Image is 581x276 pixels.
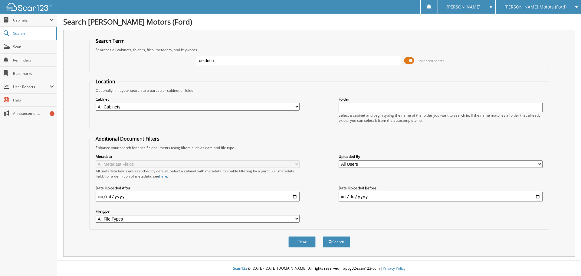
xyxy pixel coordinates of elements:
[96,192,300,201] input: start
[447,5,481,9] span: [PERSON_NAME]
[13,31,53,36] span: Search
[504,5,566,9] span: [PERSON_NAME] Motors (Ford)
[93,47,546,52] div: Searches all cabinets, folders, files, metadata, and keywords
[339,113,543,123] div: Select a cabinet and begin typing the name of the folder you want to search in. If the name match...
[323,236,350,248] button: Search
[50,111,54,116] div: 1
[159,174,167,179] a: here
[339,192,543,201] input: end
[233,266,248,271] span: Scan123
[418,58,445,63] span: Advanced Search
[339,185,543,191] label: Date Uploaded Before
[96,209,300,214] label: File type
[13,98,54,103] span: Help
[13,44,54,49] span: Scan
[96,168,300,179] div: All metadata fields are searched by default. Select a cabinet with metadata to enable filtering b...
[6,3,51,11] img: scan123-logo-white.svg
[13,111,54,116] span: Announcements
[96,97,300,102] label: Cabinet
[13,18,50,23] span: Cabinets
[63,17,575,27] h1: Search [PERSON_NAME] Motors (Ford)
[288,236,316,248] button: Clear
[93,78,118,85] legend: Location
[93,88,546,93] div: Optionally limit your search to a particular cabinet or folder
[93,38,128,44] legend: Search Term
[13,84,50,89] span: User Reports
[96,154,300,159] label: Metadata
[339,154,543,159] label: Uploaded By
[13,58,54,63] span: Reminders
[383,266,405,271] a: Privacy Policy
[93,145,546,150] div: Enhance your search for specific documents using filters such as date and file type.
[339,97,543,102] label: Folder
[96,185,300,191] label: Date Uploaded After
[57,261,581,276] div: © [DATE]-[DATE] [DOMAIN_NAME]. All rights reserved | appg02-scan123-com |
[93,135,162,142] legend: Additional Document Filters
[13,71,54,76] span: Bookmarks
